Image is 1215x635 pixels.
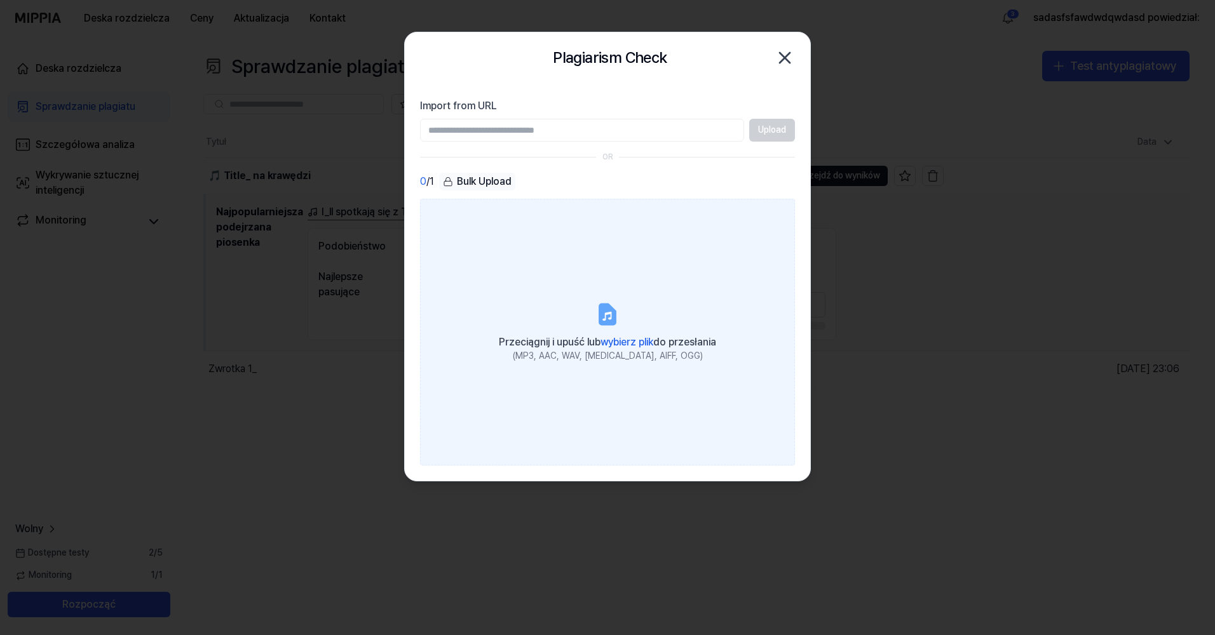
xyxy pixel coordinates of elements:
[420,173,434,191] div: /
[499,350,716,363] div: (MP3, AAC, WAV, [MEDICAL_DATA], AIFF, OGG)
[420,98,795,114] label: Import from URL
[601,336,653,348] span: wybierz plik
[420,174,426,189] span: 0
[602,152,613,163] div: OR
[439,173,515,191] button: Bulk Upload
[457,174,512,189] font: Bulk Upload
[499,336,716,348] span: Przeciągnij i upuść lub do przesłania
[553,46,667,70] h2: Plagiarism Check
[430,174,434,189] font: 1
